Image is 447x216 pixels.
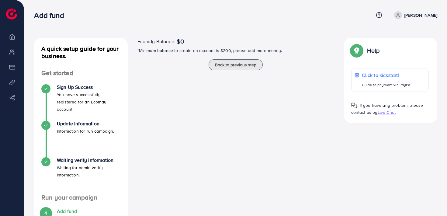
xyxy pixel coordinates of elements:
[392,11,437,19] a: [PERSON_NAME]
[209,59,263,70] button: Back to previous step
[34,157,128,194] li: Waiting verify information
[57,121,114,127] h4: Update Information
[57,91,120,113] p: You have successfully registered for an Ecomdy account
[215,62,256,68] span: Back to previous step
[34,45,128,60] h4: A quick setup guide for your business.
[34,194,128,201] h4: Run your campaign
[378,109,396,115] span: Live Chat
[351,103,357,109] img: Popup guide
[57,84,120,90] h4: Sign Up Success
[404,12,437,19] p: [PERSON_NAME]
[57,157,120,163] h4: Waiting verify information
[34,121,128,157] li: Update Information
[351,45,362,56] img: Popup guide
[57,127,114,135] p: Information for run campaign.
[34,69,128,77] h4: Get started
[177,38,184,45] span: $0
[351,102,423,115] span: If you have any problem, please contact us by
[137,47,334,54] p: *Minimum balance to create an account is $200, please add more money.
[57,164,120,179] p: Waiting for admin verify information.
[57,208,113,214] h4: Add fund
[137,38,175,45] span: Ecomdy Balance:
[6,9,17,19] img: logo
[362,81,411,89] p: Guide to payment via PayPal
[367,47,380,54] p: Help
[34,84,128,121] li: Sign Up Success
[34,11,69,20] h3: Add fund
[362,71,411,79] p: Click to kickstart!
